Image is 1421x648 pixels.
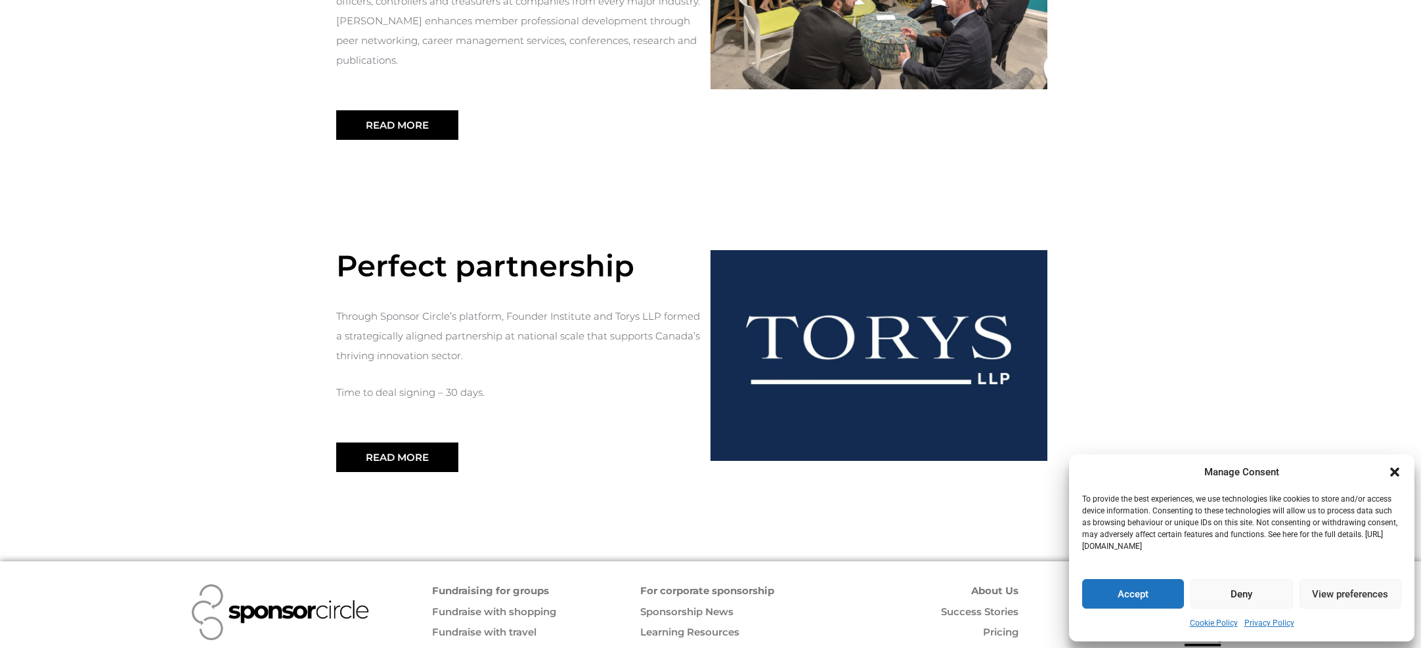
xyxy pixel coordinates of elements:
a: For corporate sponsorship [640,584,774,597]
a: Success Stories [941,605,1018,618]
div: Manage Consent [1204,464,1279,481]
a: Read More [336,443,458,472]
h4: Perfect partnership [336,248,710,284]
span: Read More [366,120,429,130]
span: Read More [366,452,429,462]
a: Learning Resources [640,626,739,638]
p: To provide the best experiences, we use technologies like cookies to store and/or access device i... [1082,493,1400,552]
a: Read More [336,110,458,140]
a: Pricing [983,626,1018,638]
p: Through Sponsor Circle’s platform, Founder Institute and Torys LLP formed a strategically aligned... [336,307,701,366]
p: Time to deal signing – 30 days. [336,383,701,402]
a: Fundraising for groups [432,584,549,597]
img: torys [710,250,1047,461]
button: Accept [1082,579,1184,609]
div: Close dialogue [1388,465,1401,479]
a: About Us [971,584,1018,597]
a: Fundraise with shopping [432,605,556,618]
button: View preferences [1300,579,1401,609]
button: Deny [1191,579,1292,609]
a: Privacy Policy [1244,615,1294,632]
a: Sponsorship News [640,605,733,618]
img: Sponsor Circle logo [192,584,369,640]
a: Cookie Policy [1190,615,1238,632]
a: Fundraise with travel [432,626,536,638]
